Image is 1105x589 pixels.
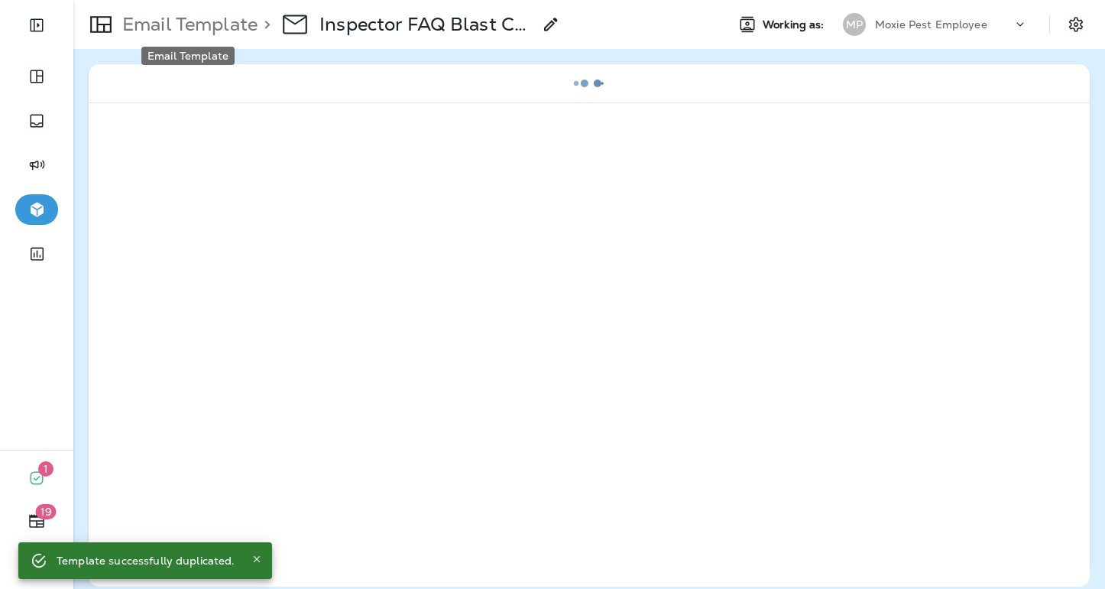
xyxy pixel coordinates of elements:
[116,13,258,36] p: Email Template
[319,13,533,36] p: Inspector FAQ Blast Copy
[38,461,53,477] span: 1
[36,504,57,519] span: 19
[258,13,271,36] p: >
[57,547,235,574] div: Template successfully duplicated.
[248,550,266,568] button: Close
[763,18,828,31] span: Working as:
[1062,11,1090,38] button: Settings
[141,47,235,65] div: Email Template
[15,463,58,493] button: 1
[875,18,987,31] p: Moxie Pest Employee
[15,506,58,536] button: 19
[843,13,866,36] div: MP
[15,10,58,41] button: Expand Sidebar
